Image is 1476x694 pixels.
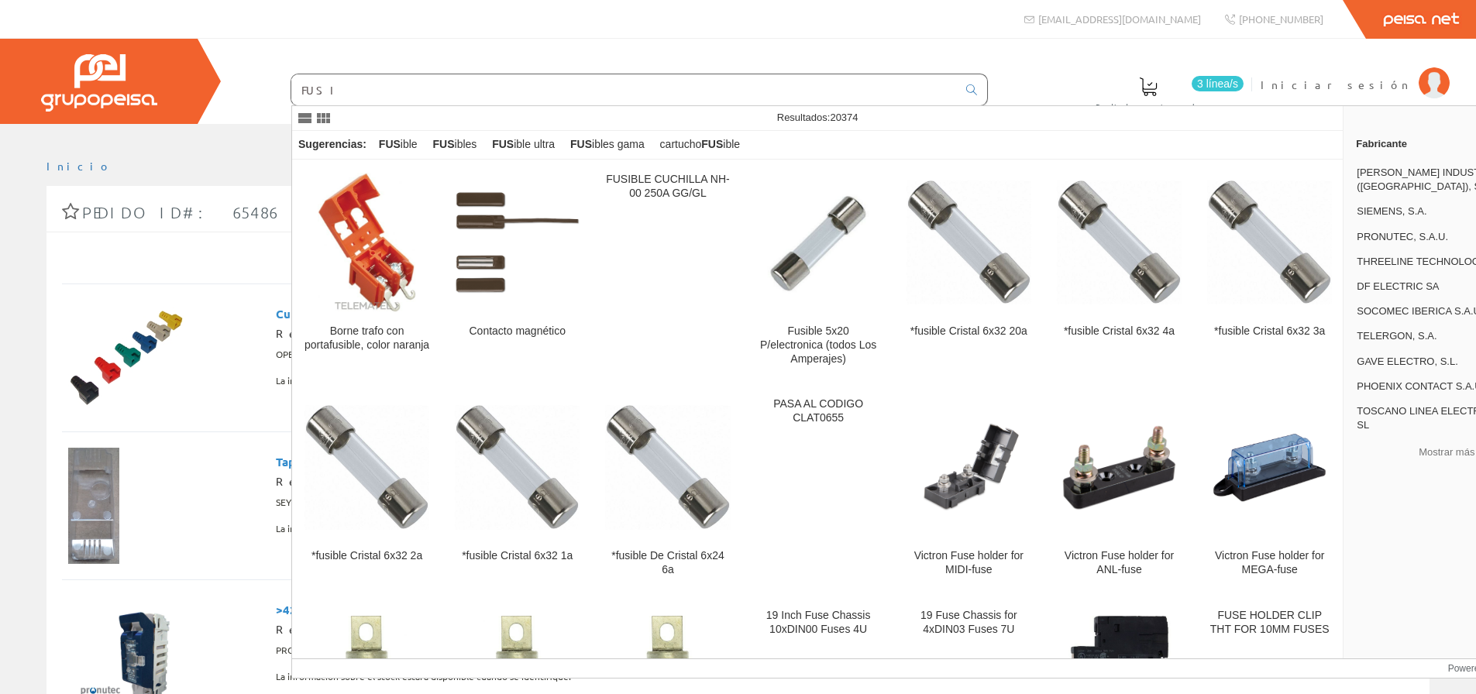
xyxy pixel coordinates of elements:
span: 20374 [830,112,858,123]
div: *fusible Cristal 6x32 4a [1057,325,1182,338]
div: ible [373,131,424,159]
div: cartucho ible [654,131,747,159]
span: La información sobre el stock estará disponible cuando se identifique. [276,664,571,690]
img: Foto artículo Tapa-m Cubre bases 2 Polos Buc (65.519187358916x150) [68,448,119,564]
a: *fusible De Cristal 6x24 6a *fusible De Cristal 6x24 6a [593,385,742,595]
strong: FUS [433,138,455,150]
div: Sugerencias: [292,134,370,156]
span: SEYMEVAL SL [276,490,332,516]
div: *fusible De Cristal 6x24 6a [605,549,730,577]
span: >4221410602 (0111527) Portafusible Buc-00 [276,596,526,622]
div: Victron Fuse holder for MEGA-fuse [1207,549,1332,577]
a: Contacto magnético Contacto magnético [442,160,592,384]
img: Fusible 5x20 P/electronica (todos Los Amperajes) [756,179,881,305]
div: *fusible Cristal 6x32 1a [455,549,580,563]
div: Fusible 5x20 P/electronica (todos Los Amperajes) [756,325,881,366]
img: Grupo Peisa [41,54,157,112]
div: 19 Inch Fuse Chassis 10xDIN00 Fuses 4U [756,609,881,637]
strong: FUS [379,138,401,150]
img: *fusible Cristal 6x32 20a [907,180,1031,305]
span: OPENETICS INTERNATIONAL S.L. [276,342,414,368]
strong: FUS [492,138,514,150]
span: PRONUTEC, S.A.U. [276,637,353,664]
div: ible ultra [486,131,561,159]
strong: FUS [701,138,723,150]
a: *fusible Cristal 6x32 2a *fusible Cristal 6x32 2a [292,385,442,595]
div: FUSE HOLDER CLIP THT FOR 10MM FUSES [1207,609,1332,637]
a: *fusible Cristal 6x32 3a *fusible Cristal 6x32 3a [1195,160,1344,384]
img: Contacto magnético [455,180,580,304]
div: Contacto magnético [455,325,580,338]
div: ibles [427,131,483,159]
a: 3 línea/s Pedido actual [1080,64,1247,121]
a: PASA AL CODIGO CLAT0655 [744,385,893,595]
img: *fusible Cristal 6x32 3a [1207,180,1332,305]
span: [EMAIL_ADDRESS][DOMAIN_NAME] [1038,12,1201,26]
a: *fusible Cristal 6x32 20a *fusible Cristal 6x32 20a [894,160,1044,384]
span: Cubre conector RJ45 OPENETICS Cat. 6, color gris [276,300,556,326]
img: Victron Fuse holder for MIDI-fuse [907,416,1031,518]
img: Foto artículo Cubre conector RJ45 OPENETICS Cat. 6, color gris (150x150) [68,300,184,416]
img: Borne trafo con portafusible, color naranja [318,173,417,312]
div: 19 Fuse Chassis for 4xDIN03 Fuses 7U [907,609,1031,637]
img: *fusible Cristal 6x32 2a [304,405,429,530]
div: PASA AL CODIGO CLAT0655 [756,397,881,425]
div: ibles gama [564,131,651,159]
a: FUSIBLE CUCHILLA NH-00 250A GG/GL [593,160,742,384]
span: Tapa-m Cubre bases 2 Polos Buc [276,448,454,474]
div: Ref. TAPA M [276,474,760,490]
div: *fusible Cristal 6x32 20a [907,325,1031,338]
span: La información sobre el stock estará disponible cuando se identifique. [276,516,571,542]
img: *fusible Cristal 6x32 4a [1057,180,1182,305]
span: 3 línea/s [1192,76,1244,91]
div: *fusible Cristal 6x32 2a [304,549,429,563]
div: FUSIBLE CUCHILLA NH-00 250A GG/GL [605,173,730,201]
a: Victron Fuse holder for MEGA-fuse Victron Fuse holder for MEGA-fuse [1195,385,1344,595]
div: Ref. 1210 [276,326,760,342]
a: Borne trafo con portafusible, color naranja Borne trafo con portafusible, color naranja [292,160,442,384]
img: *fusible Cristal 6x32 1a [455,405,580,530]
a: *fusible Cristal 6x32 1a *fusible Cristal 6x32 1a [442,385,592,595]
div: Borne trafo con portafusible, color naranja [304,325,429,352]
span: Resultados: [777,112,858,123]
span: Pedido ID#: 65486 | [DATE] 11:20:06 | Cliente Invitado 1332436507 (1332436507) [82,203,921,222]
span: Pedido actual [1096,99,1201,115]
a: Fusible 5x20 P/electronica (todos Los Amperajes) Fusible 5x20 P/electronica (todos Los Amperajes) [744,160,893,384]
a: Iniciar sesión [1261,64,1450,79]
a: Victron Fuse holder for ANL-fuse Victron Fuse holder for ANL-fuse [1044,385,1194,595]
div: Ref. BUC00 [276,622,760,637]
img: *fusible De Cristal 6x24 6a [605,405,730,530]
div: Victron Fuse holder for MIDI-fuse [907,549,1031,577]
a: Victron Fuse holder for MIDI-fuse Victron Fuse holder for MIDI-fuse [894,385,1044,595]
strong: FUS [570,138,592,150]
div: Victron Fuse holder for ANL-fuse [1057,549,1182,577]
input: Buscar ... [291,74,957,105]
span: [PHONE_NUMBER] [1239,12,1323,26]
img: Victron Fuse holder for ANL-fuse [1057,421,1182,513]
img: Victron Fuse holder for MEGA-fuse [1207,430,1332,506]
a: Inicio [46,159,112,173]
span: Iniciar sesión [1261,77,1411,92]
div: *fusible Cristal 6x32 3a [1207,325,1332,338]
a: *fusible Cristal 6x32 4a *fusible Cristal 6x32 4a [1044,160,1194,384]
span: La información sobre el stock estará disponible cuando se identifique. [276,368,571,394]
